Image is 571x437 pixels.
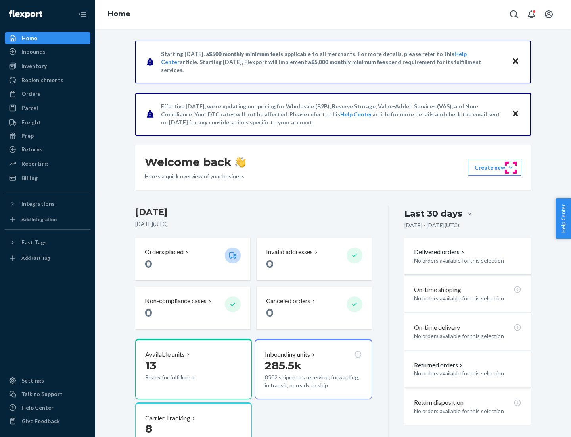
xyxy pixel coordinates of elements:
[541,6,557,22] button: Open account menu
[257,287,372,329] button: Canceled orders 0
[21,390,63,398] div: Talk to Support
[145,359,156,372] span: 13
[266,248,313,257] p: Invalid addresses
[5,74,90,87] a: Replenishments
[209,50,279,57] span: $500 monthly minimum fee
[21,404,54,412] div: Help Center
[414,369,521,377] p: No orders available for this selection
[145,306,152,319] span: 0
[5,116,90,129] a: Freight
[135,238,250,280] button: Orders placed 0
[414,257,521,265] p: No orders available for this selection
[5,252,90,265] a: Add Fast Tag
[404,207,462,220] div: Last 30 days
[5,102,90,114] a: Parcel
[311,58,385,65] span: $5,000 monthly minimum fee
[145,296,207,306] p: Non-compliance cases
[135,287,250,329] button: Non-compliance cases 0
[5,157,90,170] a: Reporting
[5,87,90,100] a: Orders
[340,111,372,118] a: Help Center
[21,174,38,182] div: Billing
[21,200,55,208] div: Integrations
[145,414,190,423] p: Carrier Tracking
[21,417,60,425] div: Give Feedback
[414,323,460,332] p: On-time delivery
[145,422,152,435] span: 8
[523,6,539,22] button: Open notifications
[265,373,362,389] p: 8502 shipments receiving, forwarding, in transit, or ready to ship
[145,257,152,271] span: 0
[21,238,47,246] div: Fast Tags
[108,10,130,18] a: Home
[235,157,246,168] img: hand-wave emoji
[265,359,302,372] span: 285.5k
[21,216,57,223] div: Add Integration
[414,248,466,257] button: Delivered orders
[414,332,521,340] p: No orders available for this selection
[5,130,90,142] a: Prep
[145,373,218,381] p: Ready for fulfillment
[9,10,42,18] img: Flexport logo
[135,339,252,399] button: Available units13Ready for fulfillment
[75,6,90,22] button: Close Navigation
[5,197,90,210] button: Integrations
[257,238,372,280] button: Invalid addresses 0
[414,361,464,370] button: Returned orders
[510,56,521,68] button: Close
[135,206,372,218] h3: [DATE]
[21,62,47,70] div: Inventory
[21,118,41,126] div: Freight
[468,160,521,176] button: Create new
[556,198,571,239] button: Help Center
[145,172,246,180] p: Here’s a quick overview of your business
[21,377,44,385] div: Settings
[266,306,274,319] span: 0
[145,350,185,359] p: Available units
[21,90,40,98] div: Orders
[21,160,48,168] div: Reporting
[414,294,521,302] p: No orders available for this selection
[404,221,459,229] p: [DATE] - [DATE] ( UTC )
[21,132,34,140] div: Prep
[5,415,90,427] button: Give Feedback
[145,248,184,257] p: Orders placed
[5,143,90,156] a: Returns
[21,76,63,84] div: Replenishments
[5,172,90,184] a: Billing
[145,155,246,169] h1: Welcome back
[102,3,137,26] ol: breadcrumbs
[21,145,42,153] div: Returns
[265,350,310,359] p: Inbounding units
[266,296,310,306] p: Canceled orders
[21,48,46,56] div: Inbounds
[5,388,90,400] a: Talk to Support
[5,236,90,249] button: Fast Tags
[21,34,37,42] div: Home
[414,285,461,294] p: On-time shipping
[414,398,464,407] p: Return disposition
[5,374,90,387] a: Settings
[414,407,521,415] p: No orders available for this selection
[161,50,504,74] p: Starting [DATE], a is applicable to all merchants. For more details, please refer to this article...
[5,32,90,44] a: Home
[5,45,90,58] a: Inbounds
[255,339,372,399] button: Inbounding units285.5k8502 shipments receiving, forwarding, in transit, or ready to ship
[266,257,274,271] span: 0
[5,401,90,414] a: Help Center
[135,220,372,228] p: [DATE] ( UTC )
[5,60,90,72] a: Inventory
[161,102,504,126] p: Effective [DATE], we're updating our pricing for Wholesale (B2B), Reserve Storage, Value-Added Se...
[506,6,522,22] button: Open Search Box
[510,108,521,120] button: Close
[21,104,38,112] div: Parcel
[21,255,50,261] div: Add Fast Tag
[5,213,90,226] a: Add Integration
